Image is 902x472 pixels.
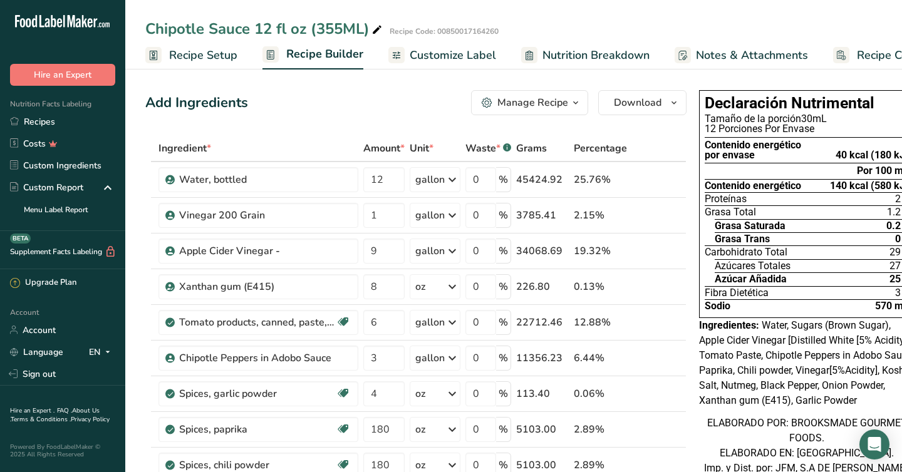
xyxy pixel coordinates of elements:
[705,194,747,204] span: Proteínas
[705,113,801,125] span: Tamaño de la porción
[696,47,808,64] span: Notes & Attachments
[574,244,627,259] div: 19.32%
[471,90,588,115] button: Manage Recipe
[10,233,31,244] div: BETA
[145,93,248,113] div: Add Ingredients
[574,172,627,187] div: 25.76%
[516,172,569,187] div: 45424.92
[574,279,627,294] div: 0.13%
[388,41,496,69] a: Customize Label
[715,274,787,284] span: Azúcar Añadida
[410,141,433,156] span: Unit
[516,422,569,437] div: 5103.00
[11,415,71,424] a: Terms & Conditions .
[179,422,336,437] div: Spices, paprika
[705,140,801,161] div: Contenido energético por envase
[169,47,237,64] span: Recipe Setup
[179,208,336,223] div: Vinegar 200 Grain
[145,41,237,69] a: Recipe Setup
[10,181,83,194] div: Custom Report
[10,64,115,86] button: Hire an Expert
[859,429,889,459] div: Open Intercom Messenger
[415,279,425,294] div: oz
[542,47,650,64] span: Nutrition Breakdown
[415,315,445,330] div: gallon
[179,351,336,366] div: Chipotle Peppers in Adobo Sauce
[262,40,363,70] a: Recipe Builder
[465,141,511,156] div: Waste
[574,208,627,223] div: 2.15%
[10,406,54,415] a: Hire an Expert .
[705,301,730,311] span: Sodio
[10,277,76,289] div: Upgrade Plan
[715,234,770,244] span: Grasa Trans
[516,208,569,223] div: 3785.41
[179,279,336,294] div: Xanthan gum (E415)
[675,41,808,69] a: Notes & Attachments
[516,279,569,294] div: 226.80
[179,244,336,259] div: Apple Cider Vinegar -
[286,46,363,63] span: Recipe Builder
[574,141,627,156] span: Percentage
[71,415,110,424] a: Privacy Policy
[145,18,385,40] div: Chipotle Sauce 12 fl oz (355ML)
[574,422,627,437] div: 2.89%
[10,406,100,424] a: About Us .
[705,181,801,191] span: Contenido energético
[179,386,336,401] div: Spices, garlic powder
[614,95,661,110] span: Download
[574,351,627,366] div: 6.44%
[179,172,336,187] div: Water, bottled
[390,26,499,37] div: Recipe Code: 00850017164260
[516,244,569,259] div: 34068.69
[415,386,425,401] div: oz
[415,244,445,259] div: gallon
[598,90,687,115] button: Download
[10,443,115,458] div: Powered By FoodLabelMaker © 2025 All Rights Reserved
[516,141,547,156] span: Grams
[715,261,791,271] span: Azúcares Totales
[57,406,72,415] a: FAQ .
[89,344,115,359] div: EN
[415,172,445,187] div: gallon
[574,315,627,330] div: 12.88%
[497,95,568,110] div: Manage Recipe
[516,351,569,366] div: 11356.23
[705,207,756,217] span: Grasa Total
[516,386,569,401] div: 113.40
[363,141,405,156] span: Amount
[574,386,627,401] div: 0.06%
[415,422,425,437] div: oz
[10,341,63,363] a: Language
[415,351,445,366] div: gallon
[158,141,211,156] span: Ingredient
[179,315,336,330] div: Tomato products, canned, paste, without salt added (Includes foods for USDA's Food Distribution P...
[705,288,769,298] span: Fibra Dietética
[699,319,759,331] span: Ingredientes:
[410,47,496,64] span: Customize Label
[521,41,650,69] a: Nutrition Breakdown
[705,247,787,257] span: Carbohidrato Total
[715,221,785,231] span: Grasa Saturada
[415,208,445,223] div: gallon
[516,315,569,330] div: 22712.46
